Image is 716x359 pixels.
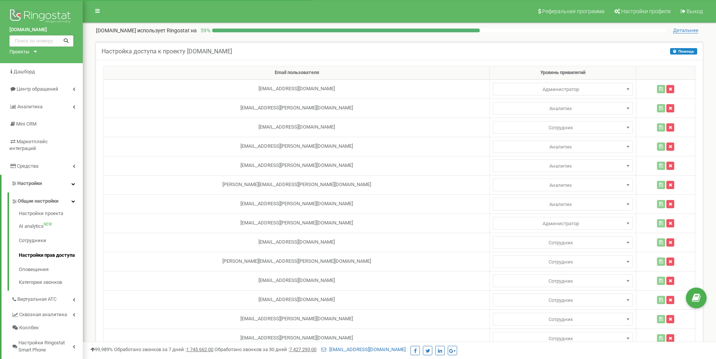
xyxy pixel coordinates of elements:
[114,347,213,352] span: Обработано звонков за 7 дней :
[104,175,490,194] td: [PERSON_NAME][EMAIL_ADDRESS][PERSON_NAME][DOMAIN_NAME]
[104,79,490,98] td: [EMAIL_ADDRESS][DOMAIN_NAME]
[493,236,633,249] span: Администратор
[493,217,633,230] span: Администратор
[104,137,490,156] td: [EMAIL_ADDRESS][PERSON_NAME][DOMAIN_NAME]
[18,198,58,205] span: Общие настройки
[621,8,671,14] span: Настройки профиля
[186,347,213,352] u: 1 745 662,00
[9,8,73,26] img: Ringostat logo
[321,347,406,352] a: [EMAIL_ADDRESS][DOMAIN_NAME]
[104,66,490,80] th: Email пользователя
[687,8,703,14] span: Выход
[670,48,697,55] button: Помощь
[542,8,605,14] span: Реферальная программа
[19,311,67,318] span: Сквозная аналитика
[19,277,83,286] a: Категории звонков
[493,140,633,153] span: Администратор
[673,27,698,33] span: Детальнее
[496,276,630,286] span: Сотрудник
[493,198,633,211] span: Администратор
[11,306,83,321] a: Сквозная аналитика
[496,314,630,325] span: Сотрудник
[137,27,197,33] span: использует Ringostat на
[496,180,630,191] span: Аналитик
[17,104,43,109] span: Аналитика
[11,192,83,208] a: Общие настройки
[493,294,633,306] span: Администратор
[104,118,490,137] td: [EMAIL_ADDRESS][DOMAIN_NAME]
[104,309,490,329] td: [EMAIL_ADDRESS][PERSON_NAME][DOMAIN_NAME]
[496,84,630,95] span: Администратор
[104,194,490,214] td: [EMAIL_ADDRESS][PERSON_NAME][DOMAIN_NAME]
[19,210,83,219] a: Настройки проекта
[9,139,48,151] span: Маркетплейс интеграций
[496,123,630,133] span: Сотрудник
[16,121,36,127] span: Mini CRM
[14,69,35,74] span: Дашборд
[11,334,83,356] a: Настройки Ringostat Smart Phone
[493,83,633,95] span: Администратор
[496,333,630,344] span: Сотрудник
[493,159,633,172] span: Администратор
[102,48,232,55] h5: Настройка доступа к проекту [DOMAIN_NAME]
[496,161,630,171] span: Аналитик
[17,180,42,186] span: Настройки
[496,142,630,152] span: Аналитик
[2,175,83,192] a: Настройки
[493,313,633,326] span: Администратор
[90,347,113,352] span: 99,989%
[18,339,73,353] span: Настройки Ringostat Smart Phone
[104,214,490,233] td: [EMAIL_ADDRESS][PERSON_NAME][DOMAIN_NAME]
[19,262,83,277] a: Оповещения
[104,252,490,271] td: [PERSON_NAME][EMAIL_ADDRESS][PERSON_NAME][DOMAIN_NAME]
[493,332,633,345] span: Администратор
[104,290,490,309] td: [EMAIL_ADDRESS][DOMAIN_NAME]
[9,35,73,47] input: Поиск по номеру
[104,329,490,348] td: [EMAIL_ADDRESS][PERSON_NAME][DOMAIN_NAME]
[493,102,633,115] span: Администратор
[11,291,83,306] a: Виртуальная АТС
[490,66,636,80] th: Уровень привилегий
[17,163,38,169] span: Средства
[11,321,83,335] a: Коллбек
[496,257,630,267] span: Сотрудник
[493,179,633,191] span: Администратор
[493,274,633,287] span: Администратор
[493,121,633,134] span: Администратор
[496,295,630,306] span: Сотрудник
[104,233,490,252] td: [EMAIL_ADDRESS][DOMAIN_NAME]
[96,27,197,34] p: [DOMAIN_NAME]
[496,103,630,114] span: Аналитик
[19,248,83,263] a: Настройки прав доступа
[289,347,316,352] u: 7 427 293,00
[19,219,83,234] a: AI analyticsNEW
[104,156,490,175] td: [EMAIL_ADDRESS][PERSON_NAME][DOMAIN_NAME]
[496,218,630,229] span: Администратор
[104,271,490,290] td: [EMAIL_ADDRESS][DOMAIN_NAME]
[104,98,490,118] td: [EMAIL_ADDRESS][PERSON_NAME][DOMAIN_NAME]
[214,347,316,352] span: Обработано звонков за 30 дней :
[496,199,630,210] span: Аналитик
[17,296,56,303] span: Виртуальная АТС
[197,27,212,34] p: 59 %
[493,255,633,268] span: Администратор
[19,233,83,248] a: Сотрудники
[496,238,630,248] span: Сотрудник
[17,86,58,92] span: Центр обращений
[9,48,29,56] div: Проекты
[9,26,73,33] a: [DOMAIN_NAME]
[19,324,39,332] span: Коллбек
